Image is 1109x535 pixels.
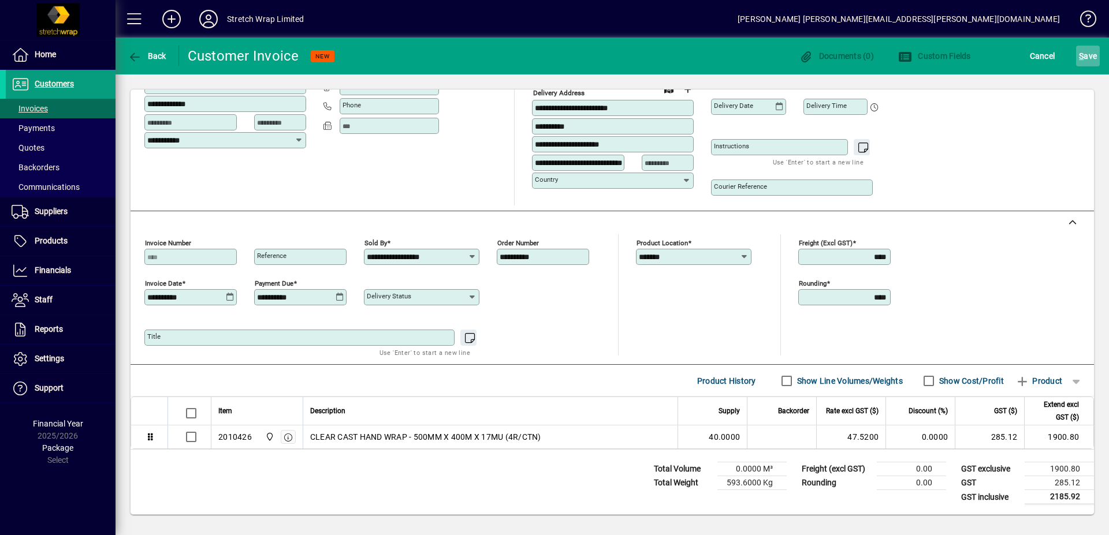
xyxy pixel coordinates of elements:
td: 0.00 [877,476,946,490]
a: Suppliers [6,197,116,226]
mat-label: Order number [497,239,539,247]
td: 285.12 [1025,476,1094,490]
a: Knowledge Base [1071,2,1095,40]
span: Customers [35,79,74,88]
span: Rate excl GST ($) [826,405,879,417]
span: Products [35,236,68,245]
mat-label: Invoice date [145,279,182,287]
a: Backorders [6,158,116,177]
button: Documents (0) [796,46,877,66]
mat-label: Phone [343,101,361,109]
mat-label: Courier Reference [714,182,767,190]
label: Show Cost/Profit [937,375,1004,387]
a: Home [6,40,116,69]
span: Backorder [778,405,809,417]
span: Quotes [12,143,44,152]
span: Invoices [12,104,48,113]
span: SWL-AKL [262,431,276,443]
a: Support [6,374,116,403]
mat-label: Delivery time [806,102,847,110]
button: Choose address [678,80,697,99]
span: ave [1079,47,1097,65]
a: Quotes [6,138,116,158]
a: View on map [660,80,678,98]
mat-label: Freight (excl GST) [799,239,853,247]
div: Stretch Wrap Limited [227,10,304,28]
button: Profile [190,9,227,29]
mat-label: Reference [257,252,286,260]
mat-label: Country [535,175,558,184]
span: Staff [35,295,53,304]
mat-label: Title [147,332,161,341]
div: 2010426 [218,431,252,443]
span: Product [1015,372,1062,390]
td: Rounding [796,476,877,490]
td: 1900.80 [1024,425,1093,448]
span: NEW [315,53,330,60]
span: GST ($) [994,405,1017,417]
div: [PERSON_NAME] [PERSON_NAME][EMAIL_ADDRESS][PERSON_NAME][DOMAIN_NAME] [738,10,1060,28]
span: Financial Year [33,419,83,428]
button: Save [1076,46,1100,66]
a: Reports [6,315,116,344]
div: 47.5200 [824,431,879,443]
td: 0.00 [877,462,946,476]
td: 0.0000 M³ [717,462,787,476]
button: Product History [693,371,761,391]
span: Cancel [1030,47,1055,65]
td: 285.12 [955,425,1024,448]
td: GST inclusive [955,490,1025,504]
mat-label: Payment due [255,279,293,287]
label: Show Line Volumes/Weights [795,375,903,387]
mat-hint: Use 'Enter' to start a new line [773,155,864,169]
td: GST [955,476,1025,490]
td: Freight (excl GST) [796,462,877,476]
mat-label: Instructions [714,142,749,150]
app-page-header-button: Back [116,46,179,66]
mat-label: Delivery status [367,292,411,300]
td: 593.6000 Kg [717,476,787,490]
span: Package [42,443,73,452]
span: Extend excl GST ($) [1032,398,1079,424]
mat-label: Delivery date [714,102,753,110]
span: Communications [12,182,80,192]
button: Add [153,9,190,29]
a: Payments [6,118,116,138]
span: Supply [719,405,740,417]
span: 40.0000 [709,431,740,443]
span: Description [310,405,345,417]
span: S [1079,51,1084,61]
mat-label: Invoice number [145,239,191,247]
span: Home [35,50,56,59]
button: Custom Fields [895,46,974,66]
mat-label: Sold by [364,239,387,247]
span: Discount (%) [909,405,948,417]
a: Communications [6,177,116,197]
td: GST exclusive [955,462,1025,476]
span: Product History [697,372,756,390]
span: Reports [35,324,63,334]
span: Backorders [12,163,59,172]
span: Payments [12,124,55,133]
span: Support [35,383,64,392]
span: Suppliers [35,207,68,216]
div: Customer Invoice [188,47,299,65]
td: 1900.80 [1025,462,1094,476]
span: Item [218,405,232,417]
mat-label: Rounding [799,279,827,287]
a: Settings [6,345,116,373]
mat-label: Product location [637,239,688,247]
span: Custom Fields [898,51,971,61]
button: Product [1010,371,1068,391]
td: Total Weight [648,476,717,490]
td: 2185.92 [1025,490,1094,504]
a: Invoices [6,99,116,118]
span: Settings [35,354,64,363]
a: Staff [6,286,116,315]
button: Cancel [1027,46,1058,66]
td: Total Volume [648,462,717,476]
span: Documents (0) [799,51,874,61]
a: Products [6,227,116,256]
span: CLEAR CAST HAND WRAP - 500MM X 400M X 17MU (4R/CTN) [310,431,541,443]
a: Financials [6,256,116,285]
